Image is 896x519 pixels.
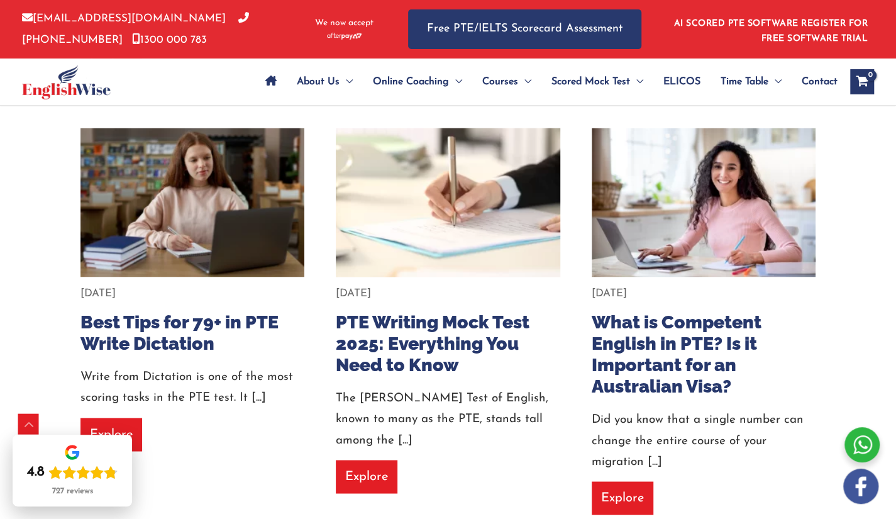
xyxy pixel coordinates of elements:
a: Free PTE/IELTS Scorecard Assessment [408,9,641,49]
aside: Header Widget 1 [666,9,874,50]
div: Did you know that a single number can change the entire course of your migration [...] [592,409,816,472]
span: Menu Toggle [518,60,531,104]
a: Time TableMenu Toggle [711,60,792,104]
span: [DATE] [80,288,116,299]
img: cropped-ew-logo [22,65,111,99]
a: Explore [336,460,397,493]
a: CoursesMenu Toggle [472,60,541,104]
a: [EMAIL_ADDRESS][DOMAIN_NAME] [22,13,226,24]
a: View Shopping Cart, empty [850,69,874,94]
div: 727 reviews [52,486,93,496]
nav: Site Navigation: Main Menu [255,60,838,104]
a: PTE Writing Mock Test 2025: Everything You Need to Know [336,311,529,375]
a: Online CoachingMenu Toggle [363,60,472,104]
span: Online Coaching [373,60,449,104]
a: Explore [592,481,653,515]
span: Menu Toggle [449,60,462,104]
span: [DATE] [336,288,371,299]
span: Menu Toggle [340,60,353,104]
span: Menu Toggle [630,60,643,104]
span: [DATE] [592,288,627,299]
a: 1300 000 783 [132,35,207,45]
a: Contact [792,60,838,104]
span: Scored Mock Test [551,60,630,104]
div: 4.8 [27,464,45,481]
a: Scored Mock TestMenu Toggle [541,60,653,104]
img: white-facebook.png [843,469,878,504]
div: Write from Dictation is one of the most scoring tasks in the PTE test. It [...] [80,366,305,408]
span: Courses [482,60,518,104]
a: AI SCORED PTE SOFTWARE REGISTER FOR FREE SOFTWARE TRIAL [674,19,868,43]
span: About Us [297,60,340,104]
a: [PHONE_NUMBER] [22,13,249,45]
span: We now accept [315,17,373,30]
a: Explore [80,418,142,451]
span: Time Table [721,60,768,104]
span: Contact [802,60,838,104]
span: ELICOS [663,60,700,104]
a: About UsMenu Toggle [287,60,363,104]
div: The [PERSON_NAME] Test of English, known to many as the PTE, stands tall among the [...] [336,388,560,450]
div: Rating: 4.8 out of 5 [27,464,118,481]
img: Afterpay-Logo [327,33,362,40]
a: What is Competent English in PTE? Is it Important for an Australian Visa? [592,311,761,397]
span: Menu Toggle [768,60,782,104]
a: Best Tips for 79+ in PTE Write Dictation [80,311,279,354]
a: ELICOS [653,60,711,104]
